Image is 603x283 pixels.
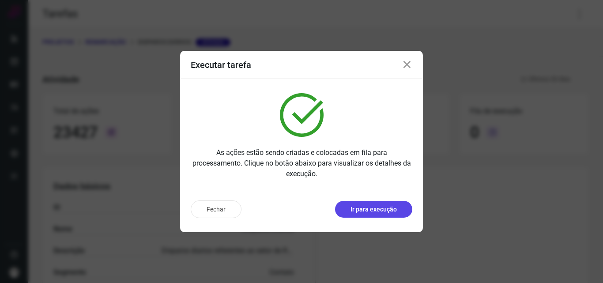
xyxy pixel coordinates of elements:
h3: Executar tarefa [191,60,251,70]
button: Fechar [191,200,241,218]
p: As ações estão sendo criadas e colocadas em fila para processamento. Clique no botão abaixo para ... [191,147,412,179]
img: verified.svg [280,93,324,137]
button: Ir para execução [335,201,412,218]
p: Ir para execução [350,205,397,214]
